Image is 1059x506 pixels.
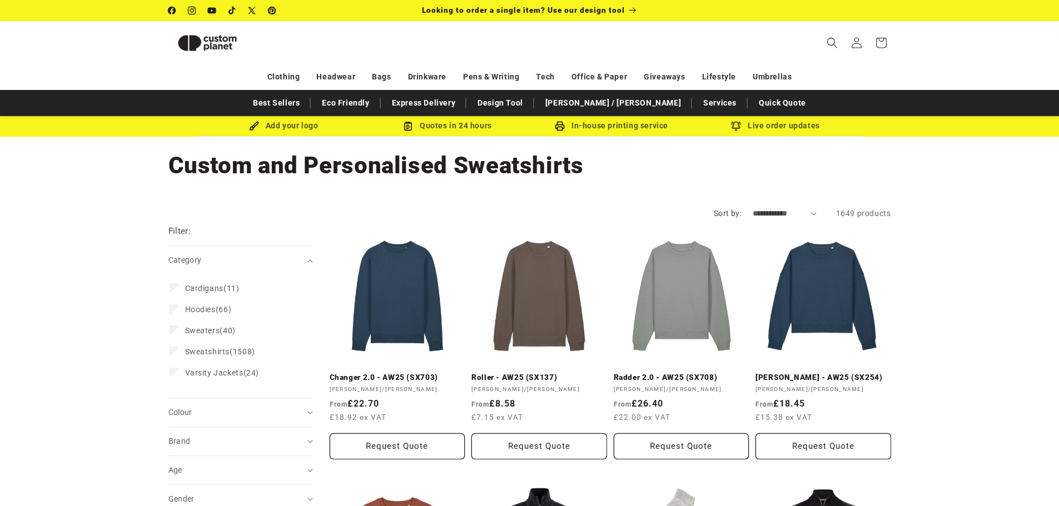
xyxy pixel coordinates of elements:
a: Eco Friendly [316,93,375,113]
span: Colour [168,408,192,417]
a: Quick Quote [753,93,812,113]
a: Pens & Writing [463,67,519,87]
div: Quotes in 24 hours [366,119,530,133]
a: Express Delivery [386,93,461,113]
img: Custom Planet [168,26,246,61]
a: Headwear [316,67,355,87]
a: Custom Planet [164,21,284,64]
h1: Custom and Personalised Sweatshirts [168,151,891,181]
span: (11) [185,283,240,293]
span: (1508) [185,347,255,357]
div: Live order updates [694,119,858,133]
span: Category [168,255,202,264]
summary: Category (0 selected) [168,246,313,274]
button: Request Quote [330,433,465,459]
a: Tech [536,67,554,87]
a: Drinkware [408,67,446,87]
a: Design Tool [472,93,529,113]
img: Order Updates Icon [403,121,413,131]
a: Bags [372,67,391,87]
div: In-house printing service [530,119,694,133]
a: Giveaways [644,67,685,87]
img: In-house printing [555,121,565,131]
span: Varsity Jackets [185,368,243,377]
a: Changer 2.0 - AW25 (SX703) [330,373,465,383]
span: Looking to order a single item? Use our design tool [422,6,625,14]
span: 1649 products [836,209,891,218]
img: Order updates [731,121,741,131]
summary: Colour (0 selected) [168,398,313,427]
span: (24) [185,368,259,378]
span: (66) [185,304,232,314]
summary: Age (0 selected) [168,456,313,484]
summary: Brand (0 selected) [168,427,313,455]
span: Cardigans [185,284,223,293]
summary: Search [820,31,844,55]
span: Sweaters [185,326,220,335]
label: Sort by: [714,209,742,218]
span: (40) [185,325,236,335]
h2: Filter: [168,225,191,238]
a: [PERSON_NAME] / [PERSON_NAME] [540,93,687,113]
a: Lifestyle [702,67,736,87]
span: Age [168,465,182,474]
a: Umbrellas [753,67,792,87]
a: Office & Paper [571,67,627,87]
: Request Quote [755,433,891,459]
span: Hoodies [185,305,216,314]
img: Brush Icon [249,121,259,131]
a: Clothing [267,67,300,87]
span: Gender [168,494,195,503]
a: Roller - AW25 (SX137) [471,373,607,383]
span: Brand [168,437,191,445]
a: [PERSON_NAME] - AW25 (SX254) [755,373,891,383]
span: Sweatshirts [185,347,230,356]
button: Request Quote [471,433,607,459]
a: Services [698,93,742,113]
div: Add your logo [202,119,366,133]
button: Request Quote [614,433,749,459]
a: Best Sellers [247,93,305,113]
a: Radder 2.0 - AW25 (SX708) [614,373,749,383]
